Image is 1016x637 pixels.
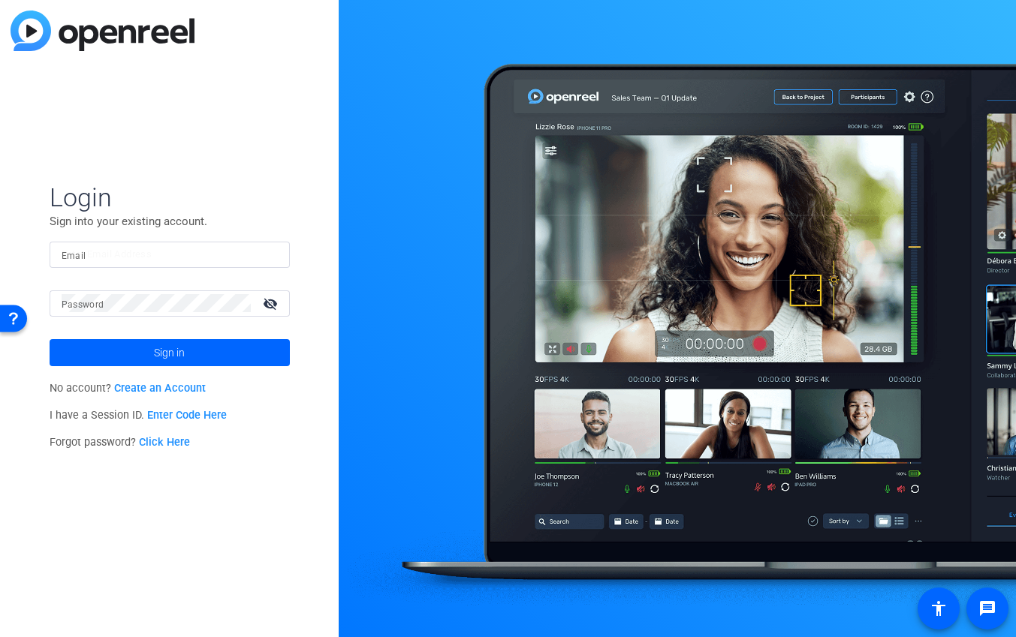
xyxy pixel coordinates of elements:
p: Sign into your existing account. [50,213,290,230]
span: I have a Session ID. [50,409,228,422]
span: Login [50,182,290,213]
span: Sign in [154,334,185,371]
a: Create an Account [114,382,206,395]
span: No account? [50,382,207,395]
img: blue-gradient.svg [11,11,194,51]
span: Forgot password? [50,436,191,449]
input: Enter Email Address [62,245,278,263]
mat-icon: accessibility [930,599,948,617]
a: Enter Code Here [147,409,227,422]
button: Sign in [50,339,290,366]
mat-icon: visibility_off [254,293,290,314]
mat-label: Email [62,251,86,261]
mat-label: Password [62,299,104,310]
a: Click Here [139,436,190,449]
mat-icon: message [978,599,996,617]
